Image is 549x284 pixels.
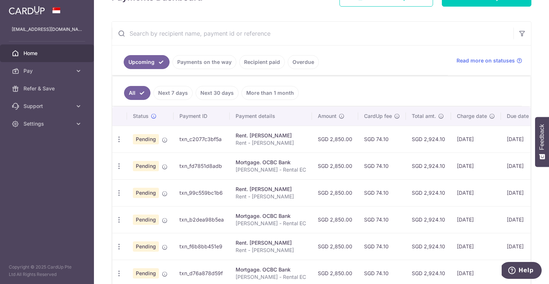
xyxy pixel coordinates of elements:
td: [DATE] [501,126,543,152]
p: [EMAIL_ADDRESS][DOMAIN_NAME] [12,26,82,33]
a: Read more on statuses [457,57,522,64]
span: Status [133,112,149,120]
span: CardUp fee [364,112,392,120]
td: SGD 2,850.00 [312,233,358,260]
a: Next 30 days [196,86,239,100]
a: Next 7 days [153,86,193,100]
td: SGD 2,850.00 [312,179,358,206]
p: Rent - [PERSON_NAME] [236,247,306,254]
span: Home [23,50,72,57]
button: Feedback - Show survey [535,117,549,167]
iframe: Opens a widget where you can find more information [502,262,542,280]
span: Pending [133,241,159,252]
th: Payment ID [174,107,230,126]
td: txn_fd7851d8adb [174,152,230,179]
td: SGD 2,924.10 [406,152,451,179]
td: [DATE] [451,152,501,179]
span: Pending [133,268,159,278]
p: [PERSON_NAME] - Rental EC [236,166,306,173]
td: SGD 74.10 [358,206,406,233]
td: SGD 2,850.00 [312,126,358,152]
td: SGD 74.10 [358,179,406,206]
span: Total amt. [412,112,436,120]
td: [DATE] [451,206,501,233]
td: SGD 2,850.00 [312,206,358,233]
span: Pending [133,161,159,171]
td: [DATE] [451,126,501,152]
span: Amount [318,112,337,120]
td: [DATE] [451,233,501,260]
img: CardUp [9,6,45,15]
span: Due date [507,112,529,120]
div: Mortgage. OCBC Bank [236,266,306,273]
p: [PERSON_NAME] - Rental EC [236,273,306,281]
span: Pending [133,188,159,198]
td: SGD 74.10 [358,233,406,260]
td: [DATE] [451,179,501,206]
td: SGD 2,924.10 [406,179,451,206]
div: Rent. [PERSON_NAME] [236,132,306,139]
td: SGD 2,850.00 [312,152,358,179]
span: Charge date [457,112,487,120]
td: txn_f6b8bb451e9 [174,233,230,260]
span: Pending [133,134,159,144]
td: [DATE] [501,152,543,179]
td: SGD 74.10 [358,126,406,152]
td: txn_99c559bc1b6 [174,179,230,206]
td: txn_b2dea98b5ea [174,206,230,233]
a: More than 1 month [241,86,299,100]
td: SGD 74.10 [358,152,406,179]
span: Pay [23,67,72,75]
td: [DATE] [501,179,543,206]
div: Mortgage. OCBC Bank [236,159,306,166]
a: Payments on the way [172,55,236,69]
td: SGD 2,924.10 [406,206,451,233]
span: Read more on statuses [457,57,515,64]
span: Pending [133,215,159,225]
a: Recipient paid [239,55,285,69]
span: Support [23,103,72,110]
span: Refer & Save [23,85,72,92]
a: Upcoming [124,55,170,69]
a: All [124,86,150,100]
td: SGD 2,924.10 [406,233,451,260]
a: Overdue [288,55,319,69]
span: Feedback [539,124,545,150]
span: Settings [23,120,72,127]
td: [DATE] [501,206,543,233]
th: Payment details [230,107,312,126]
input: Search by recipient name, payment id or reference [112,22,513,45]
div: Mortgage. OCBC Bank [236,212,306,220]
div: Rent. [PERSON_NAME] [236,186,306,193]
td: [DATE] [501,233,543,260]
td: txn_c2077c3bf5a [174,126,230,152]
td: SGD 2,924.10 [406,126,451,152]
p: Rent - [PERSON_NAME] [236,193,306,200]
p: Rent - [PERSON_NAME] [236,139,306,147]
p: [PERSON_NAME] - Rental EC [236,220,306,227]
div: Rent. [PERSON_NAME] [236,239,306,247]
